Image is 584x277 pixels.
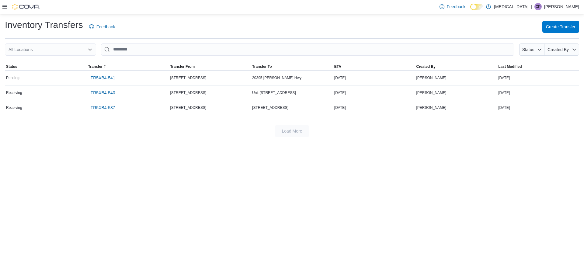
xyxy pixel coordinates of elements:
span: Create Transfer [546,24,575,30]
span: 20395 [PERSON_NAME] Hwy [252,75,301,80]
button: Status [519,43,544,56]
span: Status [522,47,534,52]
button: Create Transfer [542,21,579,33]
span: [PERSON_NAME] [416,105,447,110]
span: [STREET_ADDRESS] [252,105,288,110]
a: Feedback [437,1,468,13]
span: Transfer To [252,64,272,69]
button: Last Modified [497,63,579,70]
span: Feedback [96,24,115,30]
div: Chanel Powell [534,3,542,10]
span: Receiving [6,105,22,110]
input: This is a search bar. After typing your query, hit enter to filter the results lower in the page. [101,43,514,56]
span: Created By [547,47,569,52]
span: TR5XB4-540 [91,90,115,96]
button: Transfer To [251,63,333,70]
div: [DATE] [333,89,415,96]
button: Transfer From [169,63,251,70]
button: ETA [333,63,415,70]
span: [STREET_ADDRESS] [170,75,206,80]
button: Status [5,63,87,70]
button: Created By [544,43,579,56]
div: [DATE] [497,74,579,81]
span: Last Modified [498,64,522,69]
button: Transfer # [87,63,169,70]
span: [PERSON_NAME] [416,90,447,95]
input: Dark Mode [470,4,483,10]
button: Load More [275,125,309,137]
a: Feedback [87,21,117,33]
h1: Inventory Transfers [5,19,83,31]
div: [DATE] [497,104,579,111]
span: [STREET_ADDRESS] [170,105,206,110]
span: [STREET_ADDRESS] [170,90,206,95]
span: Receiving [6,90,22,95]
div: [DATE] [333,104,415,111]
a: TR5XB4-537 [88,102,118,114]
p: | [531,3,532,10]
span: Transfer # [88,64,106,69]
a: TR5XB4-540 [88,87,118,99]
div: [DATE] [497,89,579,96]
span: Unit [STREET_ADDRESS] [252,90,296,95]
span: Transfer From [170,64,195,69]
span: [PERSON_NAME] [416,75,447,80]
span: ETA [334,64,341,69]
img: Cova [12,4,40,10]
span: Pending [6,75,19,80]
span: CP [536,3,541,10]
span: TR5XB4-537 [91,105,115,111]
a: TR5XB4-541 [88,72,118,84]
button: Open list of options [88,47,92,52]
span: Created By [416,64,436,69]
span: TR5XB4-541 [91,75,115,81]
span: Load More [282,128,302,134]
div: [DATE] [333,74,415,81]
span: Feedback [447,4,465,10]
p: [MEDICAL_DATA] [494,3,528,10]
button: Created By [415,63,497,70]
span: Status [6,64,17,69]
p: [PERSON_NAME] [544,3,579,10]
